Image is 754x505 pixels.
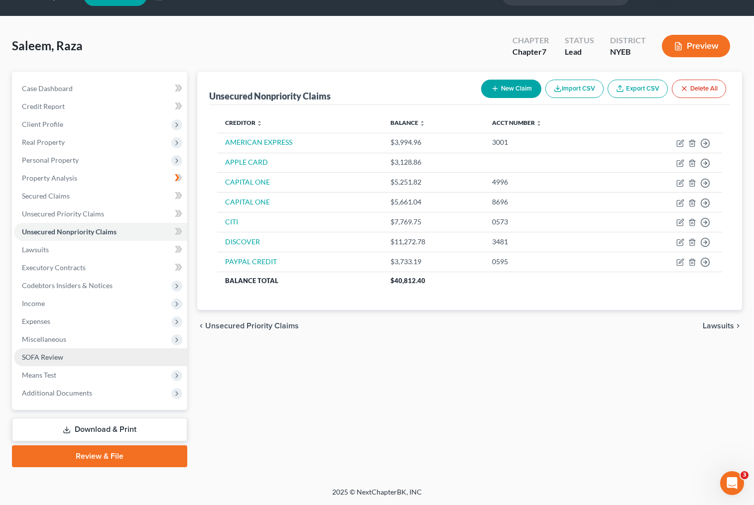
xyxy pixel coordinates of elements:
[22,174,77,182] span: Property Analysis
[492,197,607,207] div: 8696
[542,47,546,56] span: 7
[12,38,83,53] span: Saleem, Raza
[22,84,73,93] span: Case Dashboard
[492,237,607,247] div: 3481
[14,187,187,205] a: Secured Claims
[608,80,668,98] a: Export CSV
[390,119,425,126] a: Balance unfold_more
[225,178,270,186] a: CAPITAL ONE
[225,217,238,226] a: CITI
[22,281,113,290] span: Codebtors Insiders & Notices
[390,137,476,147] div: $3,994.96
[734,322,742,330] i: chevron_right
[390,157,476,167] div: $3,128.86
[14,348,187,366] a: SOFA Review
[205,322,299,330] span: Unsecured Priority Claims
[22,227,117,236] span: Unsecured Nonpriority Claims
[22,335,66,343] span: Miscellaneous
[197,322,299,330] button: chevron_left Unsecured Priority Claims
[14,259,187,277] a: Executory Contracts
[390,257,476,267] div: $3,733.19
[225,119,262,126] a: Creditor unfold_more
[419,120,425,126] i: unfold_more
[672,80,726,98] button: Delete All
[22,263,86,272] span: Executory Contracts
[512,35,549,46] div: Chapter
[225,198,270,206] a: CAPITAL ONE
[22,209,104,218] span: Unsecured Priority Claims
[703,322,742,330] button: Lawsuits chevron_right
[197,322,205,330] i: chevron_left
[492,137,607,147] div: 3001
[12,445,187,467] a: Review & File
[22,317,50,325] span: Expenses
[481,80,541,98] button: New Claim
[390,217,476,227] div: $7,769.75
[390,277,425,285] span: $40,812.40
[209,90,331,102] div: Unsecured Nonpriority Claims
[492,119,542,126] a: Acct Number unfold_more
[22,299,45,307] span: Income
[14,80,187,98] a: Case Dashboard
[610,46,646,58] div: NYEB
[22,138,65,146] span: Real Property
[22,353,63,361] span: SOFA Review
[610,35,646,46] div: District
[225,138,292,146] a: AMERICAN EXPRESS
[22,120,63,128] span: Client Profile
[225,257,277,266] a: PAYPAL CREDIT
[22,389,92,397] span: Additional Documents
[14,98,187,115] a: Credit Report
[492,257,607,267] div: 0595
[390,177,476,187] div: $5,251.82
[225,158,268,166] a: APPLE CARD
[225,237,260,246] a: DISCOVER
[217,272,383,290] th: Balance Total
[12,418,187,441] a: Download & Print
[93,487,661,505] div: 2025 © NextChapterBK, INC
[565,46,594,58] div: Lead
[22,192,70,200] span: Secured Claims
[390,197,476,207] div: $5,661.04
[22,156,79,164] span: Personal Property
[22,245,49,254] span: Lawsuits
[492,217,607,227] div: 0573
[14,169,187,187] a: Property Analysis
[14,223,187,241] a: Unsecured Nonpriority Claims
[492,177,607,187] div: 4996
[565,35,594,46] div: Status
[22,102,65,110] span: Credit Report
[545,80,604,98] button: Import CSV
[390,237,476,247] div: $11,272.78
[662,35,730,57] button: Preview
[22,371,56,379] span: Means Test
[536,120,542,126] i: unfold_more
[256,120,262,126] i: unfold_more
[14,241,187,259] a: Lawsuits
[512,46,549,58] div: Chapter
[741,471,749,479] span: 3
[703,322,734,330] span: Lawsuits
[14,205,187,223] a: Unsecured Priority Claims
[720,471,744,495] iframe: Intercom live chat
